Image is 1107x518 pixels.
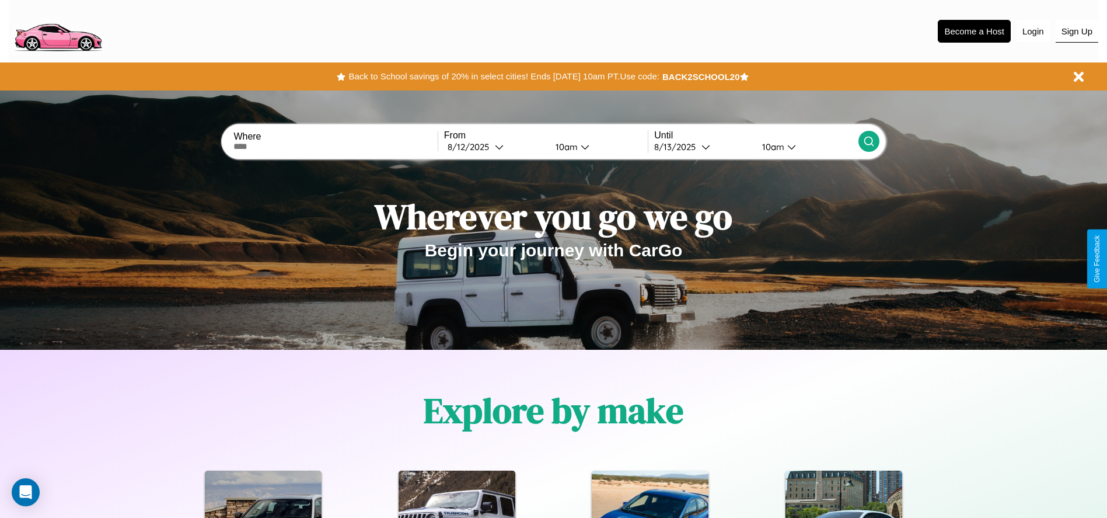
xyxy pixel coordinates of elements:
div: 10am [550,141,581,152]
button: Become a Host [938,20,1011,43]
button: Login [1017,20,1050,42]
label: Until [654,130,858,141]
label: From [444,130,648,141]
button: 8/12/2025 [444,141,546,153]
button: Back to School savings of 20% in select cities! Ends [DATE] 10am PT.Use code: [345,68,662,85]
label: Where [233,131,437,142]
div: 10am [756,141,787,152]
button: 10am [546,141,648,153]
div: 8 / 13 / 2025 [654,141,701,152]
button: 10am [753,141,858,153]
button: Sign Up [1056,20,1098,43]
div: Open Intercom Messenger [12,478,40,506]
img: logo [9,6,107,54]
b: BACK2SCHOOL20 [662,72,740,82]
h1: Explore by make [424,387,683,434]
div: Give Feedback [1093,235,1101,283]
div: 8 / 12 / 2025 [448,141,495,152]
